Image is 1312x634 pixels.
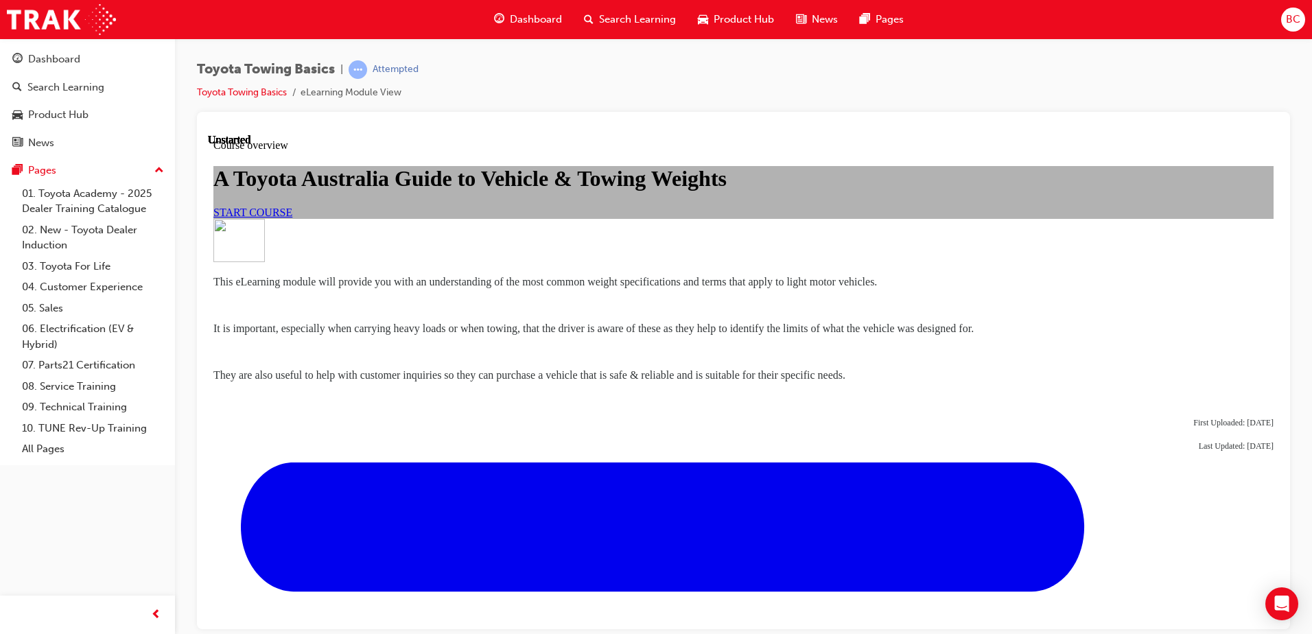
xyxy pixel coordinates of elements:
[7,4,116,35] img: Trak
[483,5,573,34] a: guage-iconDashboard
[5,47,169,72] a: Dashboard
[849,5,915,34] a: pages-iconPages
[991,307,1066,317] span: Last Updated: [DATE]
[573,5,687,34] a: search-iconSearch Learning
[5,130,169,156] a: News
[16,220,169,256] a: 02. New - Toyota Dealer Induction
[812,12,838,27] span: News
[510,12,562,27] span: Dashboard
[301,85,401,101] li: eLearning Module View
[28,51,80,67] div: Dashboard
[785,5,849,34] a: news-iconNews
[5,158,169,183] button: Pages
[796,11,806,28] span: news-icon
[197,62,335,78] span: Toyota Towing Basics
[16,318,169,355] a: 06. Electrification (EV & Hybrid)
[16,376,169,397] a: 08. Service Training
[12,137,23,150] span: news-icon
[5,235,637,247] span: They are also useful to help with customer inquiries so they can purchase a vehicle that is safe ...
[5,189,766,200] span: It is important, especially when carrying heavy loads or when towing, that the driver is aware of...
[197,86,287,98] a: Toyota Towing Basics
[154,162,164,180] span: up-icon
[494,11,504,28] span: guage-icon
[340,62,343,78] span: |
[5,44,169,158] button: DashboardSearch LearningProduct HubNews
[16,256,169,277] a: 03. Toyota For Life
[28,135,54,151] div: News
[27,80,104,95] div: Search Learning
[860,11,870,28] span: pages-icon
[16,355,169,376] a: 07. Parts21 Certification
[151,607,161,624] span: prev-icon
[349,60,367,79] span: learningRecordVerb_ATTEMPT-icon
[1265,587,1298,620] div: Open Intercom Messenger
[28,107,89,123] div: Product Hub
[5,102,169,128] a: Product Hub
[5,75,169,100] a: Search Learning
[687,5,785,34] a: car-iconProduct Hub
[373,63,419,76] div: Attempted
[5,142,669,154] span: This eLearning module will provide you with an understanding of the most common weight specificat...
[5,73,84,84] a: START COURSE
[1286,12,1300,27] span: BC
[12,109,23,121] span: car-icon
[5,32,1066,58] h1: A Toyota Australia Guide to Vehicle & Towing Weights
[599,12,676,27] span: Search Learning
[698,11,708,28] span: car-icon
[714,12,774,27] span: Product Hub
[12,54,23,66] span: guage-icon
[16,183,169,220] a: 01. Toyota Academy - 2025 Dealer Training Catalogue
[985,284,1066,294] span: First Uploaded: [DATE]
[876,12,904,27] span: Pages
[16,277,169,298] a: 04. Customer Experience
[28,163,56,178] div: Pages
[16,438,169,460] a: All Pages
[5,5,80,17] span: Course overview
[16,298,169,319] a: 05. Sales
[16,397,169,418] a: 09. Technical Training
[1281,8,1305,32] button: BC
[16,418,169,439] a: 10. TUNE Rev-Up Training
[12,82,22,94] span: search-icon
[584,11,594,28] span: search-icon
[12,165,23,177] span: pages-icon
